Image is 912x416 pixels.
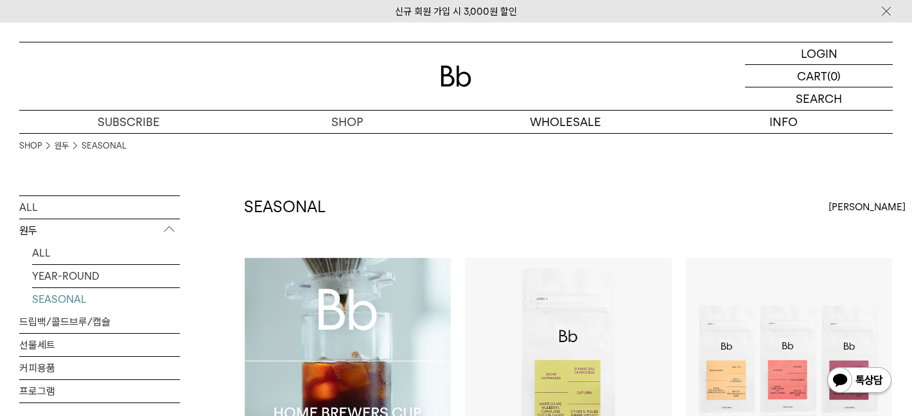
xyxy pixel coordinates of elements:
a: 신규 회원 가입 시 3,000원 할인 [395,6,517,17]
a: 프로그램 [19,380,180,402]
a: SEASONAL [32,288,180,311]
a: ALL [19,196,180,219]
a: YEAR-ROUND [32,265,180,287]
p: SEARCH [796,87,842,110]
p: (0) [827,65,841,87]
a: SUBSCRIBE [19,111,238,133]
p: INFO [674,111,893,133]
a: SHOP [19,140,42,152]
a: CART (0) [745,65,893,87]
a: 커피용품 [19,357,180,379]
p: 원두 [19,219,180,242]
p: CART [797,65,827,87]
a: SEASONAL [82,140,127,152]
a: 원두 [55,140,69,152]
img: 로고 [441,66,471,87]
img: 카카오톡 채널 1:1 채팅 버튼 [826,366,893,397]
a: LOGIN [745,42,893,65]
h2: SEASONAL [244,196,326,218]
a: SHOP [238,111,456,133]
a: 선물세트 [19,334,180,356]
a: ALL [32,242,180,264]
span: [PERSON_NAME] [829,199,906,215]
p: LOGIN [801,42,837,64]
p: WHOLESALE [456,111,674,133]
a: 드립백/콜드브루/캡슐 [19,311,180,333]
